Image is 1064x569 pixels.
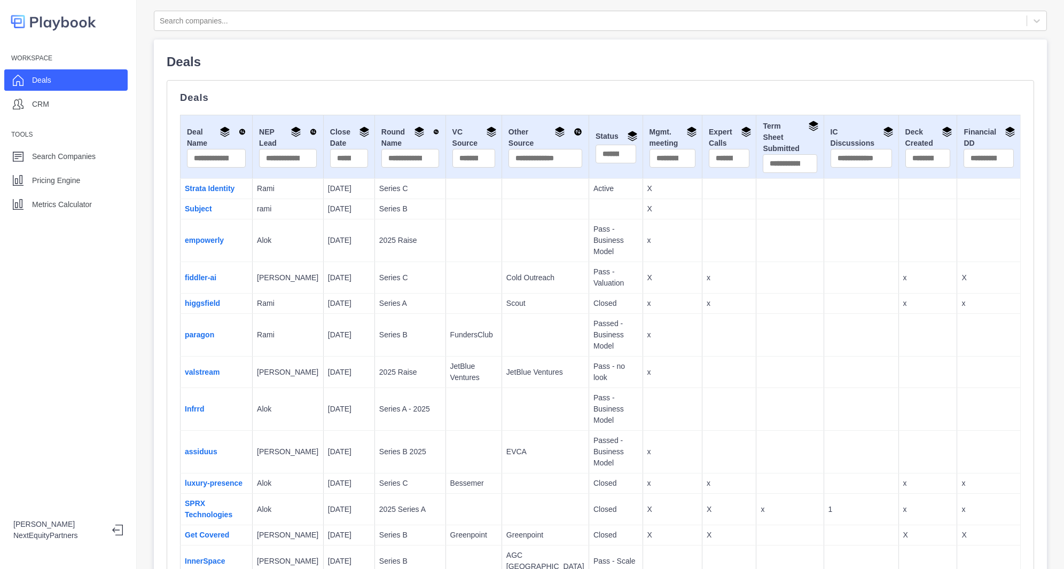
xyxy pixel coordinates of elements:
a: empowerly [185,236,224,244]
p: [DATE] [328,446,370,457]
p: 2025 Raise [379,367,441,378]
p: Alok [257,478,319,489]
img: Group By [414,127,425,137]
p: X [961,272,1016,283]
p: x [647,235,698,246]
div: Deck Created [905,127,951,149]
p: x [961,478,1016,489]
p: [PERSON_NAME] [257,530,319,541]
p: rami [257,203,319,215]
div: Expert Calls [709,127,749,149]
p: X [647,504,698,515]
a: fiddler-ai [185,273,216,282]
p: x [761,504,819,515]
a: SPRX Technologies [185,499,232,519]
p: [PERSON_NAME] [257,556,319,567]
a: Strata Identity [185,184,234,193]
div: Other Source [508,127,582,149]
img: Sort [310,127,317,137]
img: Group By [627,131,638,141]
p: Alok [257,404,319,415]
p: Pass - Business Model [593,224,638,257]
p: [DATE] [328,530,370,541]
img: Group By [942,127,952,137]
p: x [707,478,752,489]
p: Pass - no look [593,361,638,383]
p: Rami [257,329,319,341]
p: X [647,183,698,194]
p: 2025 Series A [379,504,441,515]
img: Sort [239,127,246,137]
p: X [647,203,698,215]
p: Pricing Engine [32,175,80,186]
p: x [961,298,1016,309]
p: Series C [379,478,441,489]
p: JetBlue Ventures [450,361,497,383]
a: assiduus [185,447,217,456]
p: [PERSON_NAME] [13,519,104,530]
p: [DATE] [328,404,370,415]
img: Group By [486,127,497,137]
div: Round Name [381,127,439,149]
p: [DATE] [328,183,370,194]
p: Deals [32,75,51,86]
a: valstream [185,368,220,376]
p: [PERSON_NAME] [257,272,319,283]
p: 2025 Raise [379,235,441,246]
p: Deals [167,52,1034,72]
p: [DATE] [328,329,370,341]
div: Financial DD [964,127,1014,149]
p: Passed - Business Model [593,435,638,469]
p: EVCA [506,446,584,457]
div: Deal Name [187,127,246,149]
p: Deals [180,93,1021,102]
a: higgsfield [185,299,220,307]
p: x [961,504,1016,515]
p: 1 [828,504,894,515]
p: x [647,329,698,341]
p: Series B 2025 [379,446,441,457]
div: IC Discussions [831,127,892,149]
p: Scout [506,298,584,309]
p: Bessemer [450,478,497,489]
p: x [647,446,698,457]
p: Alok [257,504,319,515]
p: [DATE] [328,367,370,378]
p: Passed - Business Model [593,318,638,352]
p: Series C [379,272,441,283]
a: InnerSpace [185,557,225,565]
p: Metrics Calculator [32,199,92,210]
p: [DATE] [328,203,370,215]
p: Pass - Valuation [593,266,638,289]
p: X [707,530,752,541]
p: x [903,272,953,283]
p: x [647,478,698,489]
p: Pass - Scale [593,556,638,567]
p: [PERSON_NAME] [257,367,319,378]
p: [DATE] [328,272,370,283]
p: [DATE] [328,478,370,489]
p: Series A [379,298,441,309]
a: luxury-presence [185,479,242,487]
a: Get Covered [185,531,229,539]
p: FundersClub [450,329,497,341]
img: Group By [741,127,752,137]
img: Group By [808,121,819,131]
p: x [903,504,953,515]
p: Series B [379,329,441,341]
p: Closed [593,504,638,515]
p: Closed [593,478,638,489]
p: Series B [379,556,441,567]
p: Search Companies [32,151,96,162]
p: Rami [257,298,319,309]
a: Infrrd [185,405,205,413]
p: CRM [32,99,49,110]
a: paragon [185,330,214,339]
div: NEP Lead [259,127,317,149]
img: Group By [359,127,370,137]
p: X [903,530,953,541]
p: [DATE] [328,298,370,309]
p: [DATE] [328,235,370,246]
img: Group By [1005,127,1015,137]
div: Close Date [330,127,368,149]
